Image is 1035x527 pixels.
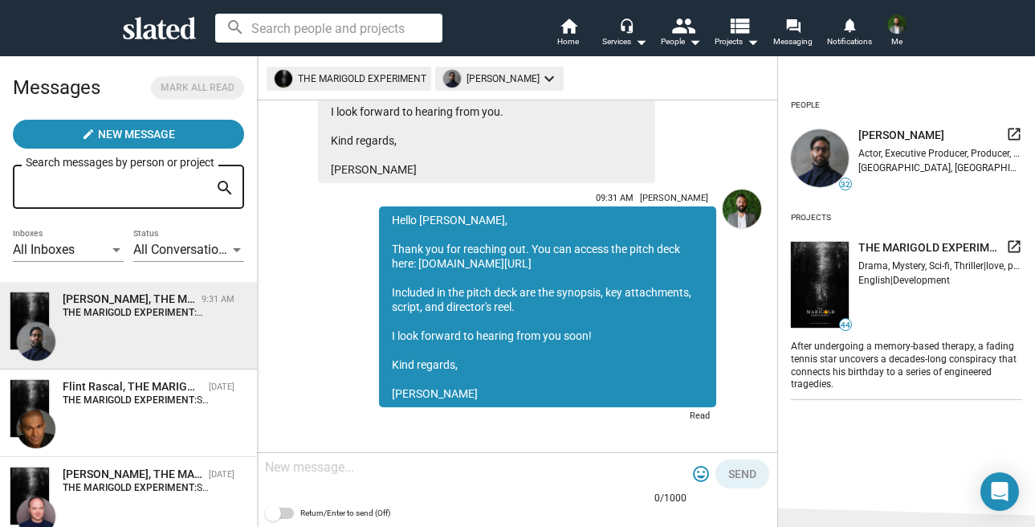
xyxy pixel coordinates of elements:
div: People [661,32,701,51]
span: Messaging [773,32,813,51]
span: Slated surfaced THE MARIGOLD EXPERIMENT as a match for my Actor interest. I would love to share m... [197,482,952,493]
div: After undergoing a memory-based therapy, a fading tennis star uncovers a decades-long conspiracy ... [791,337,1022,392]
button: People [653,16,709,51]
mat-icon: tag_faces [691,464,711,484]
strong: THE MARIGOLD EXPERIMENT: [63,394,197,406]
strong: THE MARIGOLD EXPERIMENT: [63,482,197,493]
div: [GEOGRAPHIC_DATA], [GEOGRAPHIC_DATA] [858,162,1022,174]
span: Me [891,32,903,51]
button: Services [597,16,653,51]
mat-icon: forum [785,18,801,33]
mat-icon: create [82,128,95,141]
div: Hello [PERSON_NAME], Thank you for reaching out. You can access the pitch deck here: [DOMAIN_NAME... [379,206,716,407]
button: New Message [13,120,244,149]
mat-icon: home [559,16,578,35]
mat-icon: people [670,14,694,37]
span: Return/Enter to send (Off) [300,504,390,523]
mat-chip: [PERSON_NAME] [435,67,564,91]
div: Actor, Executive Producer, Producer, Visual Effects Artist, Visual Effects Supervisor [858,148,1022,159]
div: People [791,94,820,116]
div: Read [379,407,716,427]
mat-icon: keyboard_arrow_down [540,69,559,88]
button: Send [715,460,769,488]
span: | [984,260,986,272]
img: Felix Nunez JR [723,190,761,228]
div: Services [602,32,647,51]
mat-hint: 0/1000 [654,492,687,505]
mat-icon: arrow_drop_down [743,32,762,51]
span: 32 [840,180,851,190]
img: THE MARIGOLD EXPERIMENT [10,468,49,525]
time: [DATE] [209,469,234,480]
strong: THE MARIGOLD EXPERIMENT: [63,307,203,318]
span: English [858,275,890,286]
span: New Message [98,120,175,149]
input: Search people and projects [215,14,442,43]
img: THE MARIGOLD EXPERIMENT [10,380,49,437]
span: Projects [715,32,759,51]
mat-icon: view_list [727,14,750,37]
div: Open Intercom Messenger [980,472,1019,511]
span: THE MARIGOLD EXPERIMENT [858,240,1000,255]
mat-icon: arrow_drop_down [685,32,704,51]
time: 9:31 AM [202,294,234,304]
span: Slated surfaced THE MARIGOLD EXPERIMENT as a match for my Actor interest. I would love to share m... [197,394,952,406]
mat-icon: notifications [841,17,857,32]
div: Poya Shohani, THE MARIGOLD EXPERIMENT [63,292,195,307]
span: Notifications [827,32,872,51]
a: Notifications [821,16,878,51]
span: Mark all read [161,80,234,96]
button: Projects [709,16,765,51]
a: Home [540,16,597,51]
span: Drama, Mystery, Sci-fi, Thriller [858,260,984,272]
span: 44 [840,321,851,330]
img: Felix Nunez JR [887,14,907,34]
div: Flint Rascal, THE MARIGOLD EXPERIMENT [63,379,202,394]
span: [PERSON_NAME] [858,128,944,143]
span: All Conversations [133,242,232,257]
mat-icon: launch [1006,239,1022,255]
img: undefined [443,70,461,88]
mat-icon: arrow_drop_down [631,32,650,51]
img: Poya Shohani [17,322,55,361]
a: Messaging [765,16,821,51]
span: Development [893,275,950,286]
img: THE MARIGOLD EXPERIMENT [10,292,49,349]
h2: Messages [13,68,100,107]
span: [PERSON_NAME] [640,193,708,203]
mat-icon: headset_mic [619,18,634,32]
div: Projects [791,206,831,229]
img: Flint Rascal [17,410,55,448]
mat-icon: launch [1006,126,1022,142]
span: Send [728,460,756,488]
img: undefined [791,129,849,187]
a: Felix Nunez JR [719,186,764,431]
button: Mark all read [151,76,244,100]
time: [DATE] [209,382,234,392]
img: undefined [791,242,849,328]
span: All Inboxes [13,242,75,257]
button: Felix Nunez JRMe [878,11,916,53]
mat-icon: search [215,176,234,201]
span: 09:31 AM [596,193,634,203]
div: Jonathan Fielding, THE MARIGOLD EXPERIMENT [63,467,202,482]
span: Home [557,32,579,51]
span: | [890,275,893,286]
